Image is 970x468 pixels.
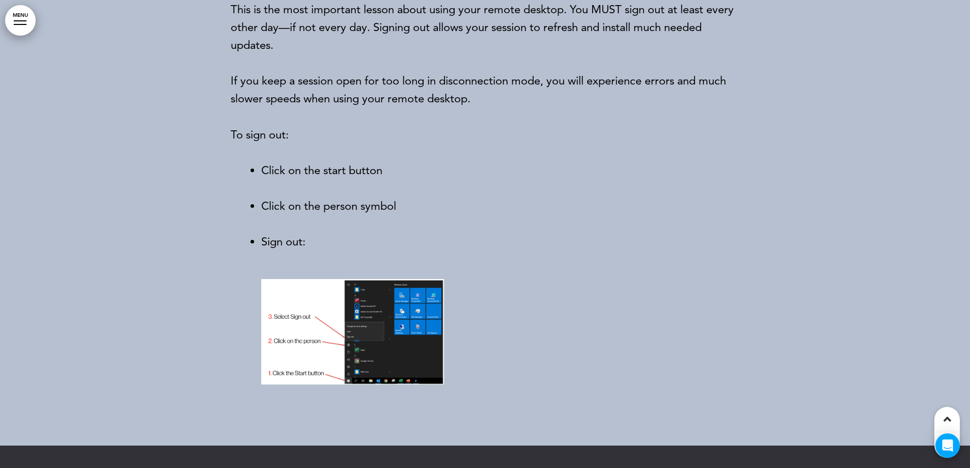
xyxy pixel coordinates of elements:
[231,72,740,107] p: If you keep a session open for too long in disconnection mode, you will experience errors and muc...
[261,233,740,251] p: Sign out:
[5,5,36,36] a: MENU
[261,279,444,384] img: AD_4nXf_aISrP6nChM5ZLVk1gQwGLiTzmGy__mrTw8vXqpzn2KY2aik7RVbohTaSzBUNztYOjmWa-wYtai63dShubDZbK9s4k...
[261,161,740,179] p: Click on the start button
[231,1,740,54] p: This is the most important lesson about using your remote desktop. You MUST sign out at least eve...
[935,433,960,458] div: Open Intercom Messenger
[261,197,740,215] p: Click on the person symbol
[231,126,740,144] p: To sign out:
